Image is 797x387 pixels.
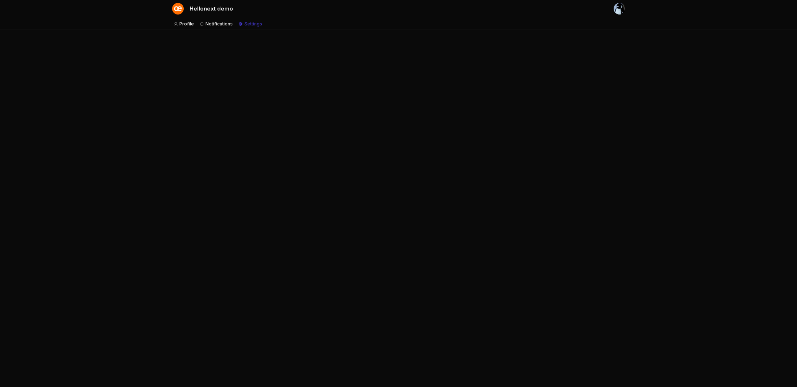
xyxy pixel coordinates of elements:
[190,5,233,13] span: Hellonext demo
[171,20,197,28] a: Profile
[172,3,184,15] img: Hellonext demo
[206,21,233,27] span: Notifications
[244,21,262,27] span: Settings
[179,21,194,27] span: Profile
[172,3,233,15] a: Hellonext demoHellonext demo
[614,3,625,15] img: Mario Wu
[236,20,265,28] a: Settings
[197,20,236,28] a: Notifications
